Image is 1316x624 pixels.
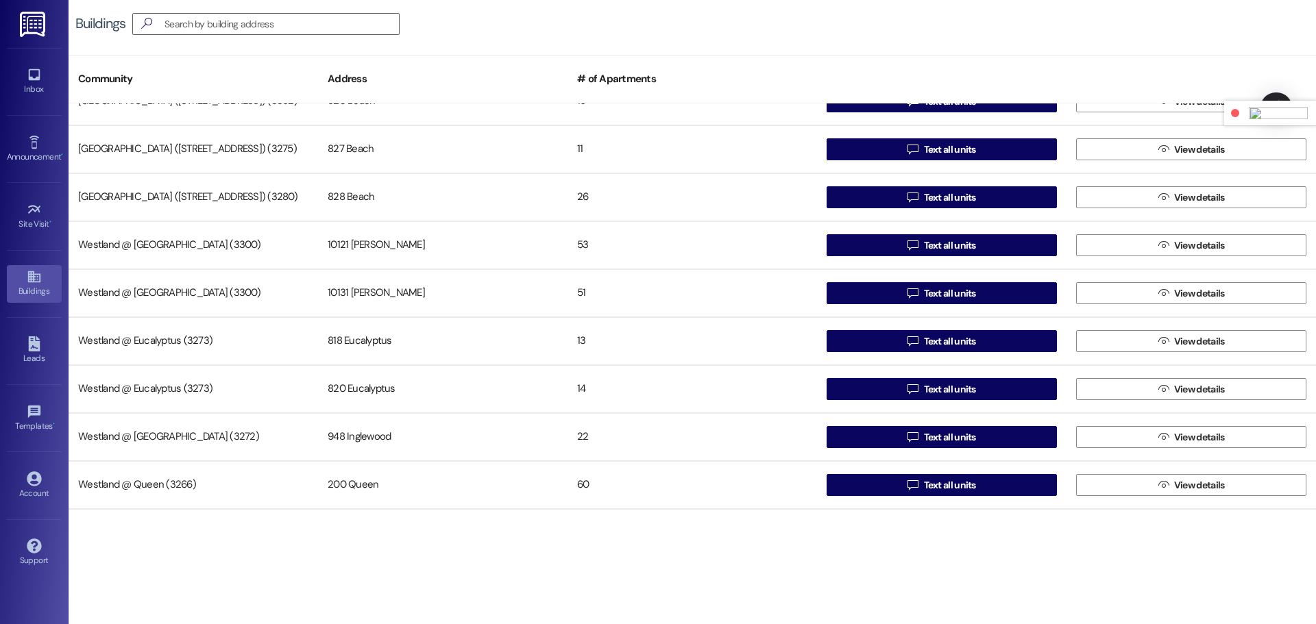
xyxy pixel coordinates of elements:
i:  [907,432,918,442]
span: View details [1174,382,1225,397]
button: Text all units [827,426,1057,448]
a: Site Visit • [7,198,62,235]
button: View details [1076,426,1306,448]
div: Westland @ Eucalyptus (3273) [69,327,318,355]
button: Text all units [827,378,1057,400]
i:  [907,288,918,299]
a: Account [7,467,62,504]
a: Leads [7,332,62,369]
span: View details [1174,190,1225,205]
button: Text all units [827,330,1057,352]
div: Address [318,62,568,96]
button: View details [1076,186,1306,208]
span: • [61,150,63,160]
div: 820 Eucalyptus [318,375,568,403]
i:  [1158,336,1169,347]
i:  [907,192,918,203]
div: 11 [568,136,817,163]
input: Search by building address [164,14,399,34]
img: ResiDesk Logo [20,12,48,37]
i:  [907,144,918,155]
span: View details [1174,238,1225,253]
button: View details [1076,138,1306,160]
div: Westland @ [GEOGRAPHIC_DATA] (3300) [69,232,318,259]
button: Text all units [827,282,1057,304]
div: 10131 [PERSON_NAME] [318,279,568,307]
div: 200 Queen [318,471,568,499]
div: 13 [568,327,817,355]
button: View details [1076,474,1306,496]
button: Text all units [827,138,1057,160]
div: Westland @ [GEOGRAPHIC_DATA] (3300) [69,279,318,307]
i:  [1158,479,1169,490]
span: Text all units [924,382,976,397]
i:  [1158,144,1169,155]
i:  [907,240,918,251]
div: 51 [568,279,817,307]
span: Text all units [924,478,976,492]
div: Westland @ [GEOGRAPHIC_DATA] (3272) [69,423,318,451]
i:  [136,16,158,31]
button: View details [1076,330,1306,352]
i:  [1158,384,1169,395]
span: Text all units [924,142,976,157]
div: Community [69,62,318,96]
span: View details [1174,478,1225,492]
a: Support [7,534,62,571]
div: 818 Eucalyptus [318,327,568,355]
i:  [907,336,918,347]
i:  [1158,192,1169,203]
span: • [53,419,55,429]
button: View details [1076,282,1306,304]
div: Westland @ Eucalyptus (3273) [69,375,318,403]
button: Text all units [827,474,1057,496]
button: Text all units [827,186,1057,208]
div: 26 [568,184,817,211]
div: 828 Beach [318,184,568,211]
span: Text all units [924,238,976,253]
a: Templates • [7,400,62,437]
span: Text all units [924,334,976,349]
div: 10121 [PERSON_NAME] [318,232,568,259]
button: View details [1076,378,1306,400]
a: Buildings [7,265,62,302]
div: Westland @ Queen (3266) [69,471,318,499]
div: Buildings [75,16,125,31]
div: # of Apartments [568,62,817,96]
i:  [907,384,918,395]
div: 53 [568,232,817,259]
div: 827 Beach [318,136,568,163]
span: Text all units [924,286,976,301]
div: 948 Inglewood [318,423,568,451]
button: Text all units [827,234,1057,256]
button: View details [1076,234,1306,256]
span: View details [1174,286,1225,301]
i:  [1158,288,1169,299]
span: View details [1174,430,1225,445]
div: 14 [568,375,817,403]
div: [GEOGRAPHIC_DATA] ([STREET_ADDRESS]) (3275) [69,136,318,163]
span: Text all units [924,430,976,445]
i:  [1158,432,1169,442]
div: 22 [568,423,817,451]
div: 60 [568,471,817,499]
span: View details [1174,142,1225,157]
a: Inbox [7,63,62,100]
span: • [49,217,51,227]
i:  [1158,240,1169,251]
span: View details [1174,334,1225,349]
div: [GEOGRAPHIC_DATA] ([STREET_ADDRESS]) (3280) [69,184,318,211]
span: Text all units [924,190,976,205]
i:  [907,479,918,490]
